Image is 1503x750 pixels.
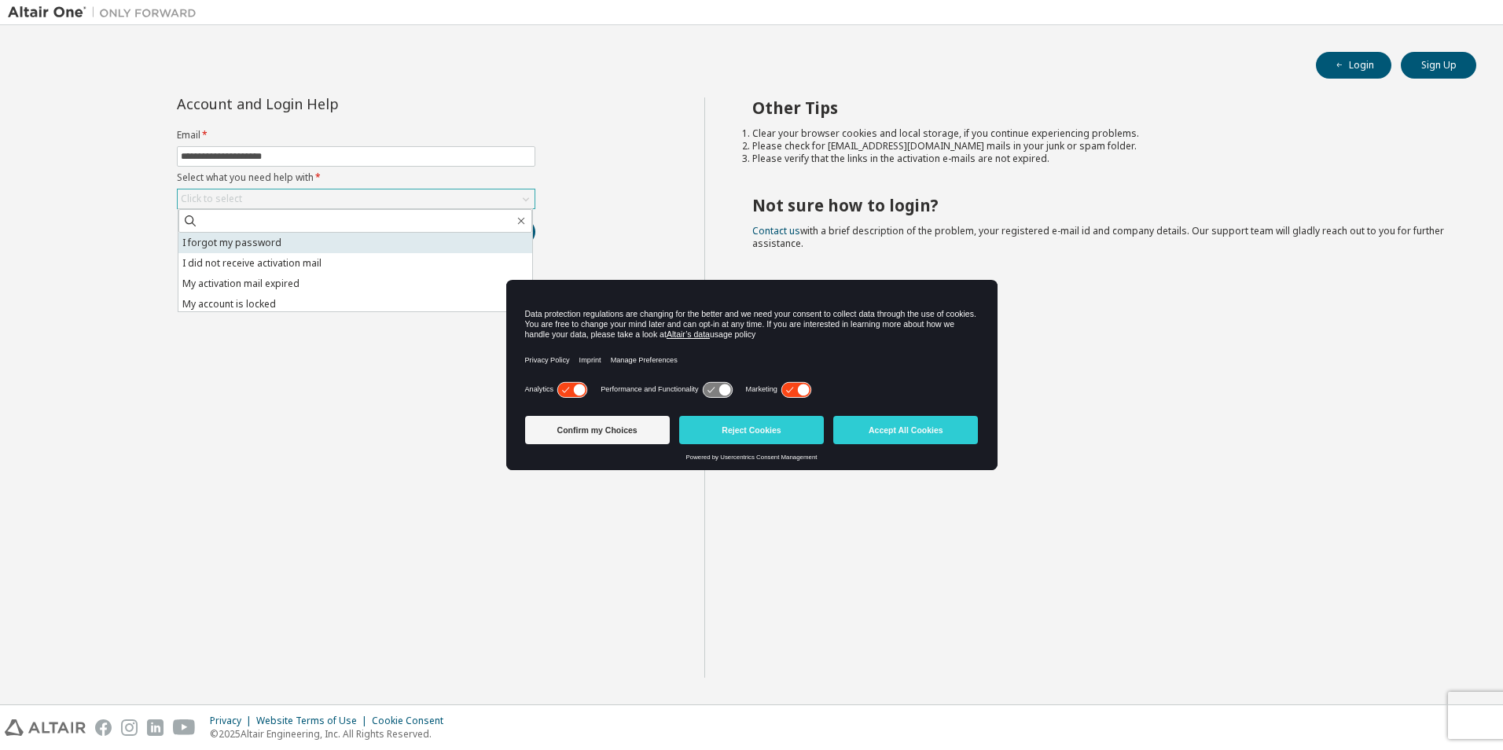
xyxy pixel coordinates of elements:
[752,140,1449,153] li: Please check for [EMAIL_ADDRESS][DOMAIN_NAME] mails in your junk or spam folder.
[752,195,1449,215] h2: Not sure how to login?
[752,153,1449,165] li: Please verify that the links in the activation e-mails are not expired.
[8,5,204,20] img: Altair One
[173,719,196,736] img: youtube.svg
[210,715,256,727] div: Privacy
[95,719,112,736] img: facebook.svg
[177,171,535,184] label: Select what you need help with
[177,129,535,142] label: Email
[178,233,532,253] li: I forgot my password
[121,719,138,736] img: instagram.svg
[1401,52,1476,79] button: Sign Up
[178,189,535,208] div: Click to select
[5,719,86,736] img: altair_logo.svg
[752,97,1449,118] h2: Other Tips
[256,715,372,727] div: Website Terms of Use
[752,224,1444,250] span: with a brief description of the problem, your registered e-mail id and company details. Our suppo...
[372,715,453,727] div: Cookie Consent
[181,193,242,205] div: Click to select
[1316,52,1391,79] button: Login
[210,727,453,741] p: © 2025 Altair Engineering, Inc. All Rights Reserved.
[752,127,1449,140] li: Clear your browser cookies and local storage, if you continue experiencing problems.
[752,224,800,237] a: Contact us
[177,97,464,110] div: Account and Login Help
[147,719,164,736] img: linkedin.svg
